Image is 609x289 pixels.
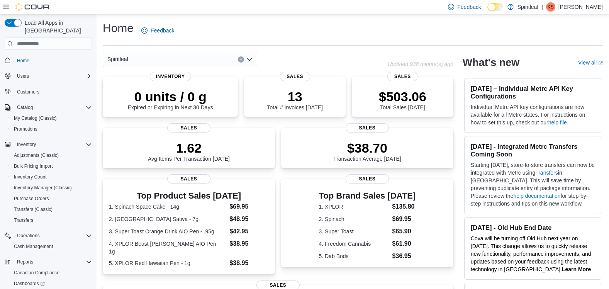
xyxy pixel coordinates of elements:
[333,140,401,162] div: Transaction Average [DATE]
[379,89,426,110] div: Total Sales [DATE]
[17,58,29,64] span: Home
[8,267,95,278] button: Canadian Compliance
[319,191,416,201] h3: Top Brand Sales [DATE]
[167,123,210,133] span: Sales
[11,279,92,288] span: Dashboards
[148,140,230,162] div: Avg Items Per Transaction [DATE]
[11,183,92,192] span: Inventory Manager (Classic)
[546,2,555,12] div: Kennedy S
[11,216,92,225] span: Transfers
[14,231,92,240] span: Operations
[128,89,213,104] p: 0 units / 0 g
[387,72,418,81] span: Sales
[14,140,92,149] span: Inventory
[109,191,269,201] h3: Top Product Sales [DATE]
[11,161,92,171] span: Bulk Pricing Import
[8,204,95,215] button: Transfers (Classic)
[379,89,426,104] p: $503.06
[14,280,45,287] span: Dashboards
[471,235,591,272] span: Cova will be turning off Old Hub next year on [DATE]. This change allows us to quickly release ne...
[8,241,95,252] button: Cash Management
[14,217,33,223] span: Transfers
[11,194,92,203] span: Purchase Orders
[392,239,416,248] dd: $61.90
[229,214,268,224] dd: $48.95
[14,55,92,65] span: Home
[471,103,595,126] p: Individual Metrc API key configurations are now available for all Metrc states. For instructions ...
[8,215,95,226] button: Transfers
[346,174,389,184] span: Sales
[346,123,389,133] span: Sales
[14,87,92,97] span: Customers
[457,3,481,11] span: Feedback
[558,2,603,12] p: [PERSON_NAME]
[11,114,92,123] span: My Catalog (Classic)
[280,72,310,81] span: Sales
[14,270,59,276] span: Canadian Compliance
[11,183,75,192] a: Inventory Manager (Classic)
[109,240,226,255] dt: 4. XPLOR Beast [PERSON_NAME] AIO Pen - 1g
[8,172,95,182] button: Inventory Count
[471,85,595,100] h3: [DATE] – Individual Metrc API Key Configurations
[548,119,567,126] a: help file
[562,266,591,272] a: Learn More
[14,195,49,202] span: Purchase Orders
[229,202,268,211] dd: $69.95
[11,151,92,160] span: Adjustments (Classic)
[109,259,226,267] dt: 5. XPLOR Red Hawaiian Pen - 1g
[319,252,389,260] dt: 5. Dab Bods
[11,268,92,277] span: Canadian Compliance
[267,89,322,110] div: Total # Invoices [DATE]
[109,203,226,211] dt: 1. Spinach Space Cake - 14g
[267,89,322,104] p: 13
[8,278,95,289] a: Dashboards
[14,103,92,112] span: Catalog
[229,239,268,248] dd: $38.95
[11,216,36,225] a: Transfers
[548,2,554,12] span: KS
[471,224,595,231] h3: [DATE] - Old Hub End Date
[14,103,36,112] button: Catalog
[513,193,560,199] a: help documentation
[8,150,95,161] button: Adjustments (Classic)
[14,231,43,240] button: Operations
[14,257,92,267] span: Reports
[17,141,36,148] span: Inventory
[11,151,62,160] a: Adjustments (Classic)
[107,54,128,64] span: Spiritleaf
[535,170,558,176] a: Transfers
[14,257,36,267] button: Reports
[14,206,53,212] span: Transfers (Classic)
[11,205,92,214] span: Transfers (Classic)
[578,59,603,66] a: View allExternal link
[392,227,416,236] dd: $65.90
[15,3,50,11] img: Cova
[109,228,226,235] dt: 3. Super Toast Orange Drink AIO Pen - .95g
[11,124,41,134] a: Promotions
[17,89,39,95] span: Customers
[128,89,213,110] div: Expired or Expiring in Next 30 Days
[11,242,92,251] span: Cash Management
[319,215,389,223] dt: 2. Spinach
[229,227,268,236] dd: $42.95
[14,243,53,250] span: Cash Management
[319,203,389,211] dt: 1. XPLOR
[392,214,416,224] dd: $69.95
[598,61,603,66] svg: External link
[229,258,268,268] dd: $38.95
[14,71,92,81] span: Users
[150,72,191,81] span: Inventory
[319,240,389,248] dt: 4. Freedom Cannabis
[8,193,95,204] button: Purchase Orders
[2,71,95,82] button: Users
[2,102,95,113] button: Catalog
[2,257,95,267] button: Reports
[463,56,519,69] h2: What's new
[2,139,95,150] button: Inventory
[471,161,595,207] p: Starting [DATE], store-to-store transfers can now be integrated with Metrc using in [GEOGRAPHIC_D...
[11,172,50,182] a: Inventory Count
[487,3,504,11] input: Dark Mode
[14,71,32,81] button: Users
